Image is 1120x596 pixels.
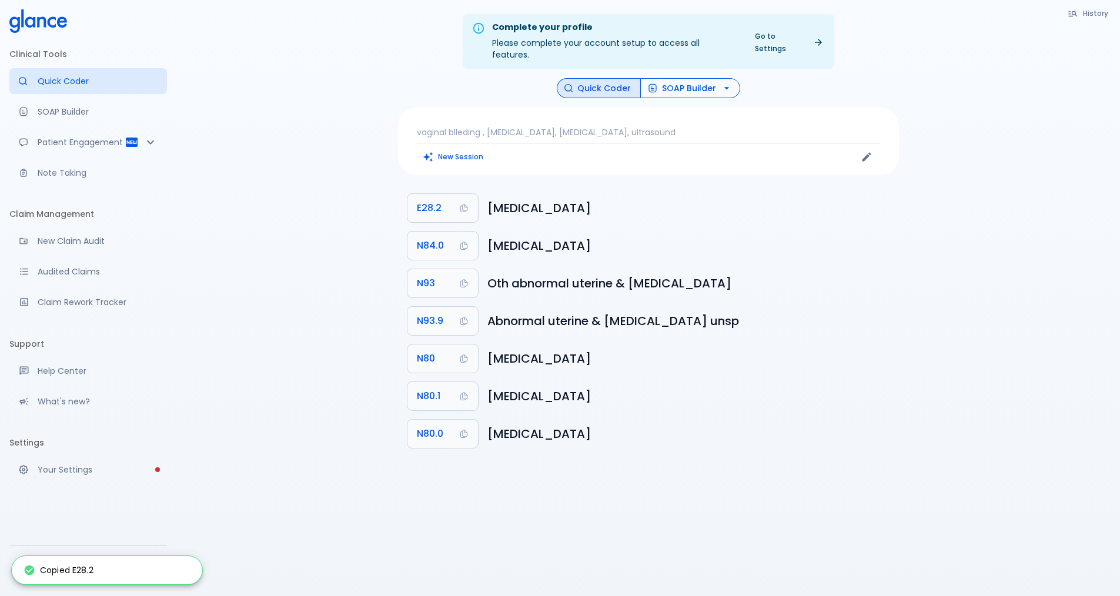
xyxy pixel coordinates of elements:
button: SOAP Builder [640,78,740,99]
p: Note Taking [38,167,158,179]
a: Audit a new claim [9,228,167,254]
p: Your Settings [38,464,158,476]
button: Copy Code N80 to clipboard [407,344,478,373]
h6: Endometriosis [487,349,890,368]
button: Copy Code N84.0 to clipboard [407,232,478,260]
button: Clears all inputs and results. [417,148,490,165]
span: N80 [417,350,435,367]
h6: Endometriosis of uterus [487,424,890,443]
button: Copy Code N93.9 to clipboard [407,307,478,335]
li: Claim Management [9,200,167,228]
button: Copy Code N80.0 to clipboard [407,420,478,448]
a: Monitor progress of claim corrections [9,289,167,315]
a: Moramiz: Find ICD10AM codes instantly [9,68,167,94]
a: Please complete account setup [9,457,167,483]
li: Clinical Tools [9,40,167,68]
span: N80.0 [417,426,443,442]
div: Please complete your account setup to access all features. [492,18,738,65]
p: vaginal blleding , [MEDICAL_DATA], [MEDICAL_DATA], ultrasound [417,126,880,138]
p: Claim Rework Tracker [38,296,158,308]
a: Advanced note-taking [9,160,167,186]
button: Copy Code N93 to clipboard [407,269,478,297]
div: Patient Reports & Referrals [9,129,167,155]
span: N93.9 [417,313,443,329]
button: Quick Coder [557,78,641,99]
h6: Endometriosis of ovary [487,387,890,406]
p: Patient Engagement [38,136,125,148]
h6: Abnormal uterine and vaginal bleeding, unspecified [487,312,890,330]
button: Edit [858,148,875,166]
p: SOAP Builder [38,106,158,118]
span: E28.2 [417,200,442,216]
button: Copy Code N80.1 to clipboard [407,382,478,410]
h6: Polyp of corpus uteri [487,236,890,255]
span: N93 [417,275,435,292]
div: [PERSON_NAME]raha medical polyclinic [9,551,167,591]
p: Quick Coder [38,75,158,87]
p: What's new? [38,396,158,407]
div: Copied E28.2 [24,560,93,581]
a: Go to Settings [748,28,830,57]
h6: Other abnormal uterine and vaginal bleeding [487,274,890,293]
h6: Polycystic ovarian syndrome [487,199,890,217]
li: Settings [9,428,167,457]
a: View audited claims [9,259,167,284]
div: Complete your profile [492,21,738,34]
a: Docugen: Compose a clinical documentation in seconds [9,99,167,125]
p: Help Center [38,365,158,377]
div: Recent updates and feature releases [9,389,167,414]
p: New Claim Audit [38,235,158,247]
button: Copy Code E28.2 to clipboard [407,194,478,222]
p: Audited Claims [38,266,158,277]
button: History [1062,5,1115,22]
span: N80.1 [417,388,440,404]
span: N84.0 [417,237,444,254]
a: Get help from our support team [9,358,167,384]
li: Support [9,330,167,358]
